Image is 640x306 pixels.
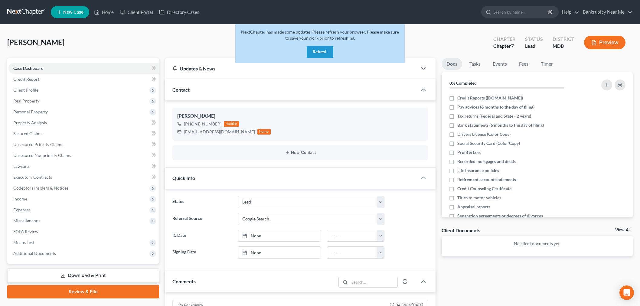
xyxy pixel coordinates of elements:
span: Case Dashboard [13,66,44,71]
span: Client Profile [13,87,38,93]
span: Unsecured Nonpriority Claims [13,153,71,158]
a: Executory Contracts [8,172,159,183]
a: View All [615,228,630,232]
div: [EMAIL_ADDRESS][DOMAIN_NAME] [184,129,255,135]
div: Open Intercom Messenger [619,285,634,300]
span: Expenses [13,207,31,212]
label: Status [169,196,235,208]
a: Lawsuits [8,161,159,172]
span: Appraisal reports [457,204,490,210]
span: Quick Info [172,175,195,181]
div: MDB [553,43,574,50]
span: Real Property [13,98,39,103]
a: Home [91,7,117,18]
label: Referral Source [169,213,235,225]
a: Property Analysis [8,117,159,128]
a: Timer [536,58,558,70]
div: mobile [224,121,239,127]
span: Drivers License (Color Copy) [457,131,511,137]
span: Pay advices (6 months to the day of filing) [457,104,534,110]
span: NextChapter has made some updates. Please refresh your browser. Please make sure to save your wor... [241,29,399,41]
span: Miscellaneous [13,218,40,223]
span: SOFA Review [13,229,38,234]
a: SOFA Review [8,226,159,237]
span: Unsecured Priority Claims [13,142,63,147]
span: Bank statements (6 months to the day of filing) [457,122,544,128]
span: Credit Report [13,76,39,82]
span: Property Analysis [13,120,47,125]
p: No client documents yet. [446,241,628,247]
div: Chapter [493,43,515,50]
a: Unsecured Nonpriority Claims [8,150,159,161]
label: Signing Date [169,246,235,259]
span: Social Security Card (Color Copy) [457,140,520,146]
a: Help [559,7,579,18]
span: Income [13,196,27,201]
span: Recorded mortgages and deeds [457,158,516,164]
span: Tax returns (Federal and State - 2 years) [457,113,531,119]
span: Contact [172,87,190,93]
span: Separation agreements or decrees of divorces [457,213,543,219]
button: Refresh [307,46,333,58]
span: Personal Property [13,109,48,114]
span: Titles to motor vehicles [457,195,501,201]
strong: 0% Completed [449,80,477,86]
span: Secured Claims [13,131,42,136]
span: Credit Counseling Certificate [457,186,511,192]
div: Updates & News [172,65,410,72]
div: Lead [525,43,543,50]
span: 7 [511,43,514,49]
span: Executory Contracts [13,174,52,180]
div: District [553,36,574,43]
a: Review & File [7,285,159,298]
div: [PERSON_NAME] [177,112,423,120]
a: Fees [514,58,534,70]
a: None [238,247,321,258]
a: Docs [442,58,462,70]
span: Additional Documents [13,251,56,256]
div: Status [525,36,543,43]
input: Search... [349,277,397,287]
input: -- : -- [327,247,377,258]
a: Unsecured Priority Claims [8,139,159,150]
div: [PHONE_NUMBER] [184,121,221,127]
a: Download & Print [7,269,159,283]
span: Codebtors Insiders & Notices [13,185,68,190]
span: Retirement account statements [457,177,516,183]
a: Tasks [465,58,485,70]
a: Secured Claims [8,128,159,139]
a: Case Dashboard [8,63,159,74]
span: [PERSON_NAME] [7,38,64,47]
button: Preview [584,36,625,49]
span: Credit Reports ([DOMAIN_NAME]) [457,95,523,101]
span: New Case [63,10,83,15]
span: Comments [172,278,196,284]
a: Directory Cases [156,7,202,18]
a: Bankruptcy Near Me [580,7,632,18]
input: -- : -- [327,230,377,242]
input: Search by name... [493,6,549,18]
label: IC Date [169,230,235,242]
div: Chapter [493,36,515,43]
span: Profit & Loss [457,149,481,155]
span: Lawsuits [13,164,30,169]
span: Means Test [13,240,34,245]
a: Events [488,58,512,70]
span: Life insurance policies [457,168,499,174]
a: Credit Report [8,74,159,85]
div: Client Documents [442,227,480,233]
a: Client Portal [117,7,156,18]
a: None [238,230,321,242]
div: home [257,129,271,135]
button: New Contact [177,150,423,155]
